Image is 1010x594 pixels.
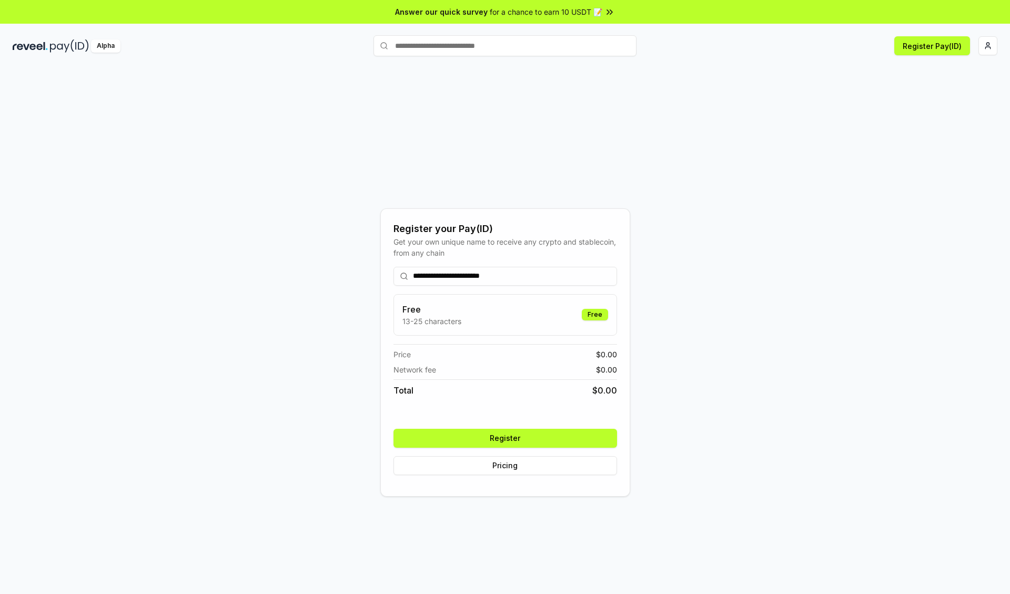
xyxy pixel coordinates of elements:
[393,349,411,360] span: Price
[395,6,488,17] span: Answer our quick survey
[50,39,89,53] img: pay_id
[894,36,970,55] button: Register Pay(ID)
[592,384,617,397] span: $ 0.00
[402,303,461,316] h3: Free
[13,39,48,53] img: reveel_dark
[91,39,120,53] div: Alpha
[582,309,608,320] div: Free
[393,236,617,258] div: Get your own unique name to receive any crypto and stablecoin, from any chain
[393,364,436,375] span: Network fee
[596,364,617,375] span: $ 0.00
[393,456,617,475] button: Pricing
[490,6,602,17] span: for a chance to earn 10 USDT 📝
[393,384,413,397] span: Total
[393,222,617,236] div: Register your Pay(ID)
[402,316,461,327] p: 13-25 characters
[596,349,617,360] span: $ 0.00
[393,429,617,448] button: Register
